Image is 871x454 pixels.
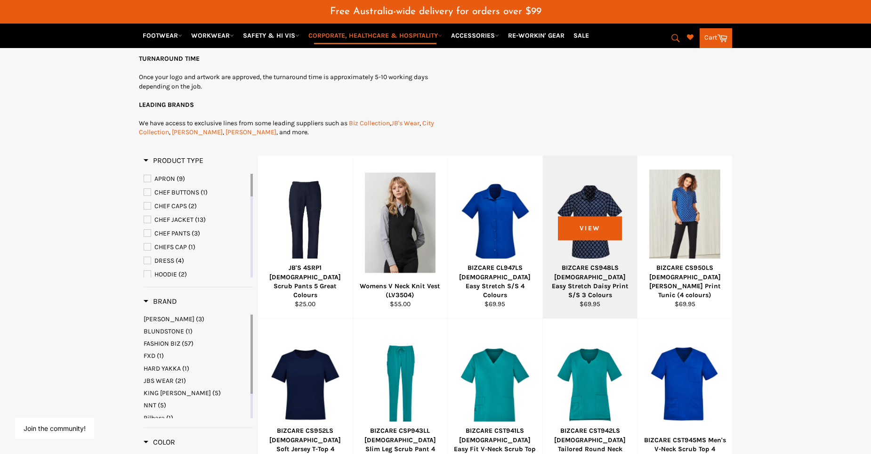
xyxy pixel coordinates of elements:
[570,27,593,44] a: SALE
[182,340,194,348] span: (57)
[188,243,195,251] span: (1)
[144,351,249,360] a: FXD
[144,269,249,280] a: HOODIE
[144,315,249,324] a: BISLEY
[166,414,173,422] span: (1)
[305,27,446,44] a: CORPORATE, HEALTHCARE & HOSPITALITY
[178,270,187,278] span: (2)
[447,27,503,44] a: ACCESSORIES
[154,216,194,224] span: CHEF JACKET
[182,365,189,373] span: (1)
[144,297,177,306] h3: Brand
[144,340,180,348] span: FASHION BIZ
[154,188,199,196] span: CHEF BUTTONS
[158,401,166,409] span: (5)
[192,229,200,237] span: (3)
[144,365,181,373] span: HARD YAKKA
[226,128,276,136] a: [PERSON_NAME]
[637,156,732,319] a: BIZCARE CS950LS Ladies Florence Daisy Print Tunic (4 colours)BIZCARE CS950LS [DEMOGRAPHIC_DATA] [...
[144,242,249,252] a: CHEFS CAP
[144,156,203,165] h3: Product Type
[239,27,303,44] a: SAFETY & HI VIS
[548,263,631,300] div: BIZCARE CS948LS [DEMOGRAPHIC_DATA] Easy Stretch Daisy Print S/S 3 Colours
[154,270,177,278] span: HOODIE
[187,27,238,44] a: WORKWEAR
[139,73,435,91] p: Once your logo and artwork are approved, the turnaround time is approximately 5-10 working days d...
[144,187,249,198] a: CHEF BUTTONS
[144,389,211,397] span: KING [PERSON_NAME]
[139,101,194,109] strong: LEADING BRANDS
[154,202,187,210] span: CHEF CAPS
[144,201,249,211] a: CHEF CAPS
[454,263,537,300] div: BIZCARE CL947LS [DEMOGRAPHIC_DATA] Easy Stretch S/S 4 Colours
[144,215,249,225] a: CHEF JACKET
[144,327,249,336] a: BLUNDSTONE
[264,263,347,300] div: JB'S 4SRP1 [DEMOGRAPHIC_DATA] Scrub Pants 5 Great Colours
[154,243,187,251] span: CHEFS CAP
[144,364,249,373] a: HARD YAKKA
[172,128,223,136] a: [PERSON_NAME]
[144,438,175,447] h3: Color
[144,256,249,266] a: DRESS
[201,188,208,196] span: (1)
[154,229,190,237] span: CHEF PANTS
[330,7,541,16] span: Free Australia-wide delivery for orders over $99
[359,282,442,300] div: Womens V Neck Knit Vest (LV3504)
[353,156,448,319] a: Womens V Neck Knit Vest (LV3504)Womens V Neck Knit Vest (LV3504)$55.00
[24,424,86,432] button: Join the community!
[185,327,193,335] span: (1)
[195,216,206,224] span: (13)
[144,228,249,239] a: CHEF PANTS
[139,119,434,136] a: City Collection
[504,27,568,44] a: RE-WORKIN' GEAR
[447,156,542,319] a: BIZCARE CL947LS Ladies Easy Stretch S/S 4 ColoursBIZCARE CL947LS [DEMOGRAPHIC_DATA] Easy Stretch ...
[212,389,221,397] span: (5)
[177,175,185,183] span: (9)
[700,28,732,48] a: Cart
[144,413,249,422] a: Pilbara
[157,352,164,360] span: (1)
[176,257,184,265] span: (4)
[144,401,249,410] a: NNT
[175,377,186,385] span: (21)
[349,119,390,127] a: Biz Collection
[144,174,249,184] a: APRON
[144,297,177,306] span: Brand
[188,202,197,210] span: (2)
[154,175,175,183] span: APRON
[144,352,155,360] span: FXD
[144,339,249,348] a: FASHION BIZ
[139,27,186,44] a: FOOTWEAR
[144,315,194,323] span: [PERSON_NAME]
[196,315,204,323] span: (3)
[644,263,726,300] div: BIZCARE CS950LS [DEMOGRAPHIC_DATA] [PERSON_NAME] Print Tunic (4 colours)
[391,119,419,127] a: JB's Wear
[144,401,156,409] span: NNT
[144,376,249,385] a: JBS WEAR
[154,257,174,265] span: DRESS
[144,389,249,397] a: KING GEE
[139,55,200,63] strong: TURNAROUND TIME
[144,327,184,335] span: BLUNDSTONE
[542,156,637,319] a: BIZCARE CS948LS Ladies Easy Stretch Daisy Print S/S 3 ColoursBIZCARE CS948LS [DEMOGRAPHIC_DATA] E...
[144,414,165,422] span: Pilbara
[258,156,353,319] a: JB'S 4SRP1 Ladies Scrub Pants 5 Great ColoursJB'S 4SRP1 [DEMOGRAPHIC_DATA] Scrub Pants 5 Great Co...
[139,119,435,137] p: We have access to exclusive lines from some leading suppliers such as , , , , , and more.
[144,438,175,446] span: Color
[144,377,174,385] span: JBS WEAR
